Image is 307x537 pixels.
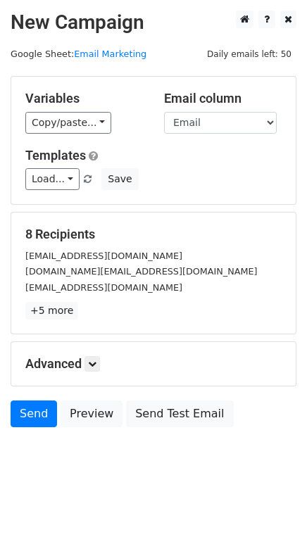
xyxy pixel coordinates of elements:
[25,282,182,293] small: [EMAIL_ADDRESS][DOMAIN_NAME]
[101,168,138,190] button: Save
[25,168,80,190] a: Load...
[202,46,296,62] span: Daily emails left: 50
[237,469,307,537] div: Tiện ích trò chuyện
[237,469,307,537] iframe: Chat Widget
[25,356,282,372] h5: Advanced
[11,49,146,59] small: Google Sheet:
[25,251,182,261] small: [EMAIL_ADDRESS][DOMAIN_NAME]
[25,148,86,163] a: Templates
[164,91,282,106] h5: Email column
[25,302,78,320] a: +5 more
[25,227,282,242] h5: 8 Recipients
[202,49,296,59] a: Daily emails left: 50
[25,266,257,277] small: [DOMAIN_NAME][EMAIL_ADDRESS][DOMAIN_NAME]
[74,49,146,59] a: Email Marketing
[126,400,233,427] a: Send Test Email
[25,112,111,134] a: Copy/paste...
[25,91,143,106] h5: Variables
[61,400,123,427] a: Preview
[11,11,296,34] h2: New Campaign
[11,400,57,427] a: Send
